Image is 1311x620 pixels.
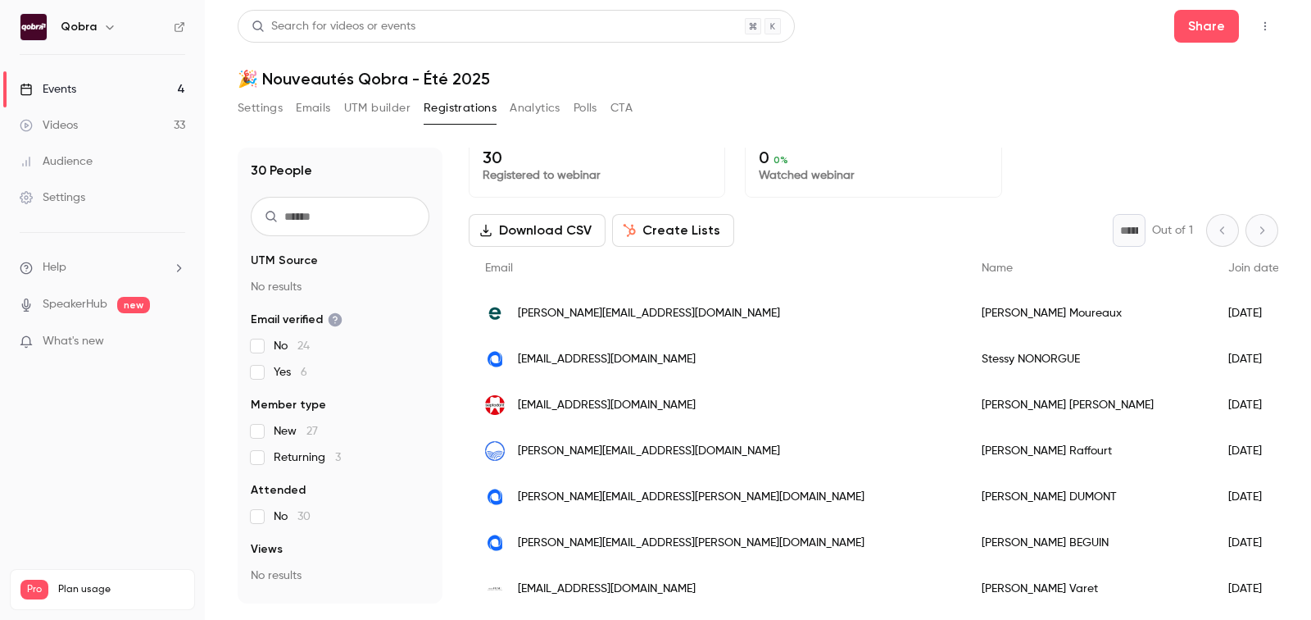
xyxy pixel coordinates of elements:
span: No [274,338,310,354]
p: Out of 1 [1152,222,1193,239]
span: Email [485,262,513,274]
p: Registered to webinar [483,167,711,184]
button: Registrations [424,95,497,121]
span: Help [43,259,66,276]
span: [PERSON_NAME][EMAIL_ADDRESS][DOMAIN_NAME] [518,305,780,322]
iframe: Noticeable Trigger [166,335,185,349]
div: [DATE] [1212,474,1295,520]
span: UTM Source [251,253,318,269]
div: [DATE] [1212,520,1295,566]
span: 27 [306,426,318,437]
p: No results [251,568,429,584]
span: [EMAIL_ADDRESS][DOMAIN_NAME] [518,351,696,368]
button: Share [1174,10,1239,43]
button: Emails [296,95,330,121]
span: Returning [274,449,341,466]
button: Polls [574,95,597,121]
span: Pro [20,580,48,599]
img: autosphere.fr [485,487,505,507]
button: UTM builder [344,95,411,121]
button: Download CSV [469,214,606,247]
span: Plan usage [58,583,184,596]
button: CTA [610,95,633,121]
img: Qobra [20,14,47,40]
h1: 30 People [251,161,312,180]
span: [PERSON_NAME][EMAIL_ADDRESS][DOMAIN_NAME] [518,443,780,460]
span: What's new [43,333,104,350]
div: [PERSON_NAME] DUMONT [965,474,1212,520]
span: Join date [1228,262,1279,274]
div: [PERSON_NAME] BEGUIN [965,520,1212,566]
div: [DATE] [1212,382,1295,428]
p: 30 [483,148,711,167]
img: autosphere.fr [485,533,505,553]
h1: 🎉 Nouveautés Qobra - Été 2025 [238,69,1278,89]
span: Views [251,541,283,558]
div: Stessy NONORGUE [965,336,1212,382]
div: Search for videos or events [252,18,415,35]
img: septodont.com [485,395,505,415]
h6: Qobra [61,19,97,35]
div: Events [20,81,76,98]
span: [PERSON_NAME][EMAIL_ADDRESS][PERSON_NAME][DOMAIN_NAME] [518,535,864,552]
div: Audience [20,153,93,170]
span: No [274,508,311,525]
span: Attended [251,482,306,499]
span: Yes [274,364,307,381]
button: Settings [238,95,283,121]
span: 3 [335,452,341,463]
span: [EMAIL_ADDRESS][DOMAIN_NAME] [518,581,696,598]
p: No results [251,279,429,295]
img: epackpro.com [485,303,505,323]
div: [DATE] [1212,336,1295,382]
button: Analytics [510,95,560,121]
div: [PERSON_NAME] Varet [965,566,1212,612]
span: new [117,297,150,313]
div: [DATE] [1212,566,1295,612]
span: Referrer [251,600,297,617]
div: [PERSON_NAME] [PERSON_NAME] [965,382,1212,428]
div: [DATE] [1212,428,1295,474]
span: Member type [251,397,326,413]
div: [DATE] [1212,290,1295,336]
span: New [274,423,318,440]
a: SpeakerHub [43,296,107,313]
span: 0 % [773,154,788,166]
span: Name [982,262,1013,274]
img: danielfeau.com [485,579,505,599]
li: help-dropdown-opener [20,259,185,276]
span: 6 [301,367,307,378]
p: 0 [759,148,987,167]
button: Create Lists [612,214,734,247]
div: Settings [20,189,85,206]
span: [PERSON_NAME][EMAIL_ADDRESS][PERSON_NAME][DOMAIN_NAME] [518,489,864,506]
p: Watched webinar [759,167,987,184]
span: Email verified [251,312,342,328]
div: [PERSON_NAME] Raffourt [965,428,1212,474]
img: autosphere.fr [485,349,505,369]
span: 30 [297,511,311,522]
div: [PERSON_NAME] Moureaux [965,290,1212,336]
div: Videos [20,117,78,134]
img: agicap.com [485,441,505,461]
span: 24 [297,340,310,352]
span: [EMAIL_ADDRESS][DOMAIN_NAME] [518,397,696,414]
